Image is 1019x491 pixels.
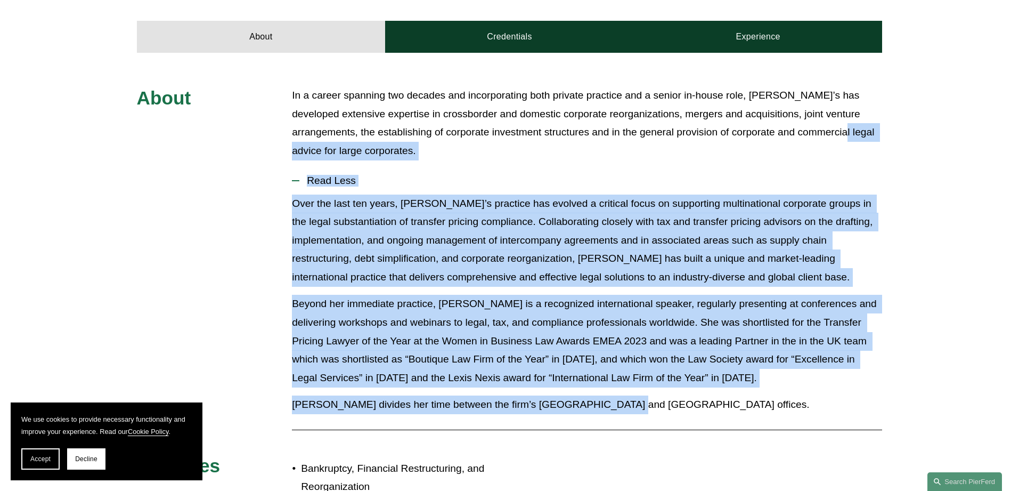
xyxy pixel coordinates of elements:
section: Cookie banner [11,403,202,480]
button: Read Less [292,167,882,195]
a: Experience [634,21,883,53]
p: In a career spanning two decades and incorporating both private practice and a senior in-house ro... [292,86,882,160]
a: Search this site [927,472,1002,491]
a: Cookie Policy [128,428,169,436]
div: Read Less [292,195,882,422]
p: Over the last ten years, [PERSON_NAME]’s practice has evolved a critical focus on supporting mult... [292,195,882,287]
button: Decline [67,448,105,470]
span: About [137,87,191,108]
p: We use cookies to provide necessary functionality and improve your experience. Read our . [21,413,192,438]
a: About [137,21,386,53]
span: Accept [30,455,51,463]
p: [PERSON_NAME] divides her time between the firm’s [GEOGRAPHIC_DATA] and [GEOGRAPHIC_DATA] offices. [292,396,882,414]
span: Decline [75,455,97,463]
a: Credentials [385,21,634,53]
span: Read Less [299,175,882,187]
p: Beyond her immediate practice, [PERSON_NAME] is a recognized international speaker, regularly pre... [292,295,882,387]
button: Accept [21,448,60,470]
